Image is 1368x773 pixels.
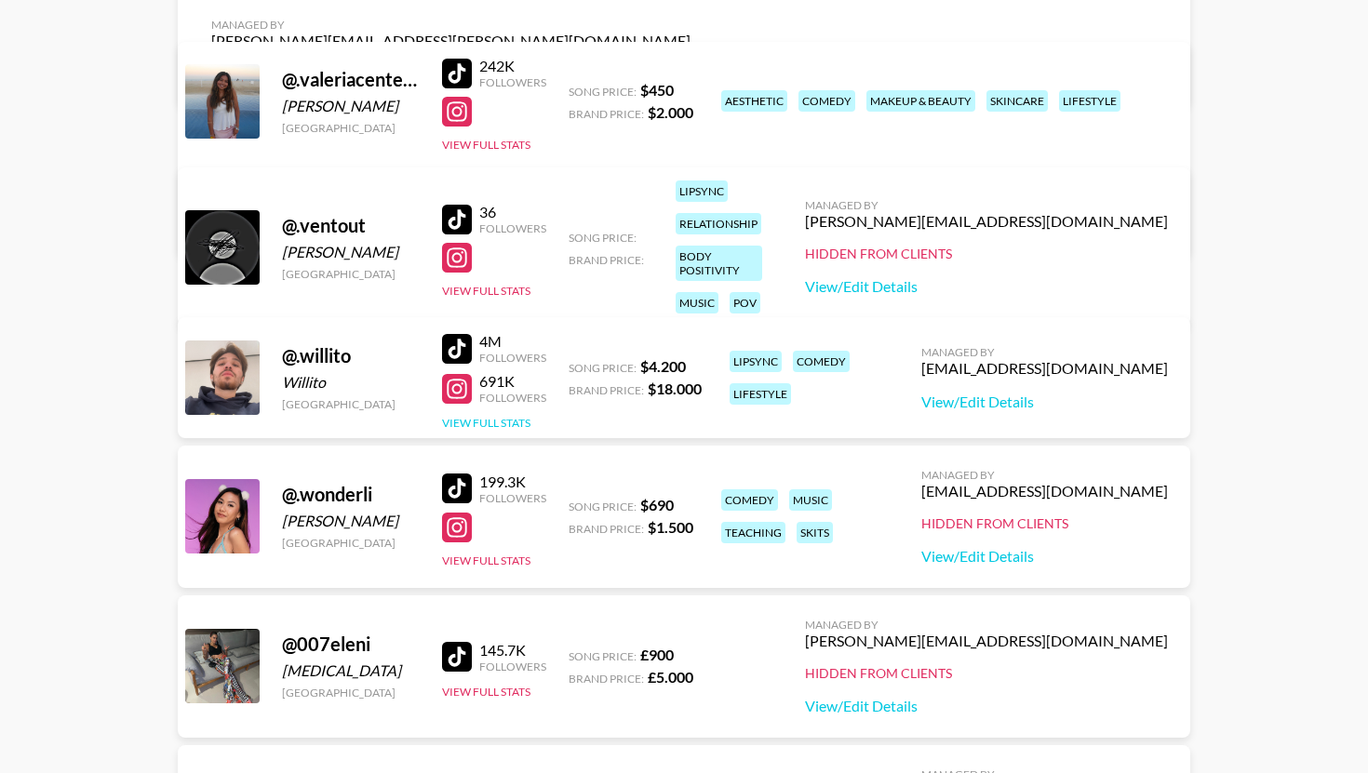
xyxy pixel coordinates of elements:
[805,632,1168,650] div: [PERSON_NAME][EMAIL_ADDRESS][DOMAIN_NAME]
[569,649,637,663] span: Song Price:
[442,416,530,430] button: View Full Stats
[648,518,693,536] strong: $ 1.500
[442,284,530,298] button: View Full Stats
[640,496,674,513] strong: $ 690
[282,483,420,506] div: @ .wonderli
[282,267,420,281] div: [GEOGRAPHIC_DATA]
[569,253,644,267] span: Brand Price:
[640,357,686,375] strong: $ 4.200
[282,344,420,367] div: @ .willito
[789,489,832,511] div: music
[282,373,420,392] div: Willito
[569,522,644,536] span: Brand Price:
[569,361,637,375] span: Song Price:
[805,665,1168,682] div: Hidden from Clients
[797,522,833,543] div: skits
[282,512,420,530] div: [PERSON_NAME]
[479,391,546,405] div: Followers
[648,103,693,121] strong: $ 2.000
[282,397,420,411] div: [GEOGRAPHIC_DATA]
[479,660,546,673] div: Followers
[921,482,1168,500] div: [EMAIL_ADDRESS][DOMAIN_NAME]
[921,515,1168,532] div: Hidden from Clients
[569,231,637,245] span: Song Price:
[798,90,855,112] div: comedy
[282,536,420,550] div: [GEOGRAPHIC_DATA]
[676,292,718,313] div: music
[479,351,546,365] div: Followers
[479,221,546,235] div: Followers
[721,90,787,112] div: aesthetic
[805,198,1168,212] div: Managed By
[282,214,420,237] div: @ .ventout
[569,383,644,397] span: Brand Price:
[442,553,530,567] button: View Full Stats
[921,547,1168,566] a: View/Edit Details
[805,697,1168,715] a: View/Edit Details
[442,138,530,152] button: View Full Stats
[479,372,546,391] div: 691K
[866,90,975,112] div: makeup & beauty
[282,97,420,115] div: [PERSON_NAME]
[921,359,1168,378] div: [EMAIL_ADDRESS][DOMAIN_NAME]
[442,685,530,699] button: View Full Stats
[479,641,546,660] div: 145.7K
[648,380,702,397] strong: $ 18.000
[282,686,420,700] div: [GEOGRAPHIC_DATA]
[730,292,760,313] div: pov
[676,180,728,202] div: lipsync
[211,18,691,32] div: Managed By
[793,351,850,372] div: comedy
[282,633,420,656] div: @ 007eleni
[676,213,761,234] div: relationship
[986,90,1048,112] div: skincare
[569,107,644,121] span: Brand Price:
[721,522,785,543] div: teaching
[805,277,1168,296] a: View/Edit Details
[805,246,1168,262] div: Hidden from Clients
[921,345,1168,359] div: Managed By
[640,81,674,99] strong: $ 450
[479,332,546,351] div: 4M
[730,351,782,372] div: lipsync
[921,393,1168,411] a: View/Edit Details
[805,212,1168,231] div: [PERSON_NAME][EMAIL_ADDRESS][DOMAIN_NAME]
[676,246,762,281] div: body positivity
[479,57,546,75] div: 242K
[282,121,420,135] div: [GEOGRAPHIC_DATA]
[479,491,546,505] div: Followers
[479,203,546,221] div: 36
[730,383,791,405] div: lifestyle
[479,473,546,491] div: 199.3K
[721,489,778,511] div: comedy
[1059,90,1120,112] div: lifestyle
[569,672,644,686] span: Brand Price:
[282,68,420,91] div: @ .valeriacenteno
[921,468,1168,482] div: Managed By
[282,243,420,261] div: [PERSON_NAME]
[479,75,546,89] div: Followers
[569,500,637,513] span: Song Price:
[805,618,1168,632] div: Managed By
[648,668,693,686] strong: £ 5.000
[211,32,691,50] div: [PERSON_NAME][EMAIL_ADDRESS][PERSON_NAME][DOMAIN_NAME]
[282,661,420,680] div: [MEDICAL_DATA]
[640,646,674,663] strong: £ 900
[569,85,637,99] span: Song Price:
